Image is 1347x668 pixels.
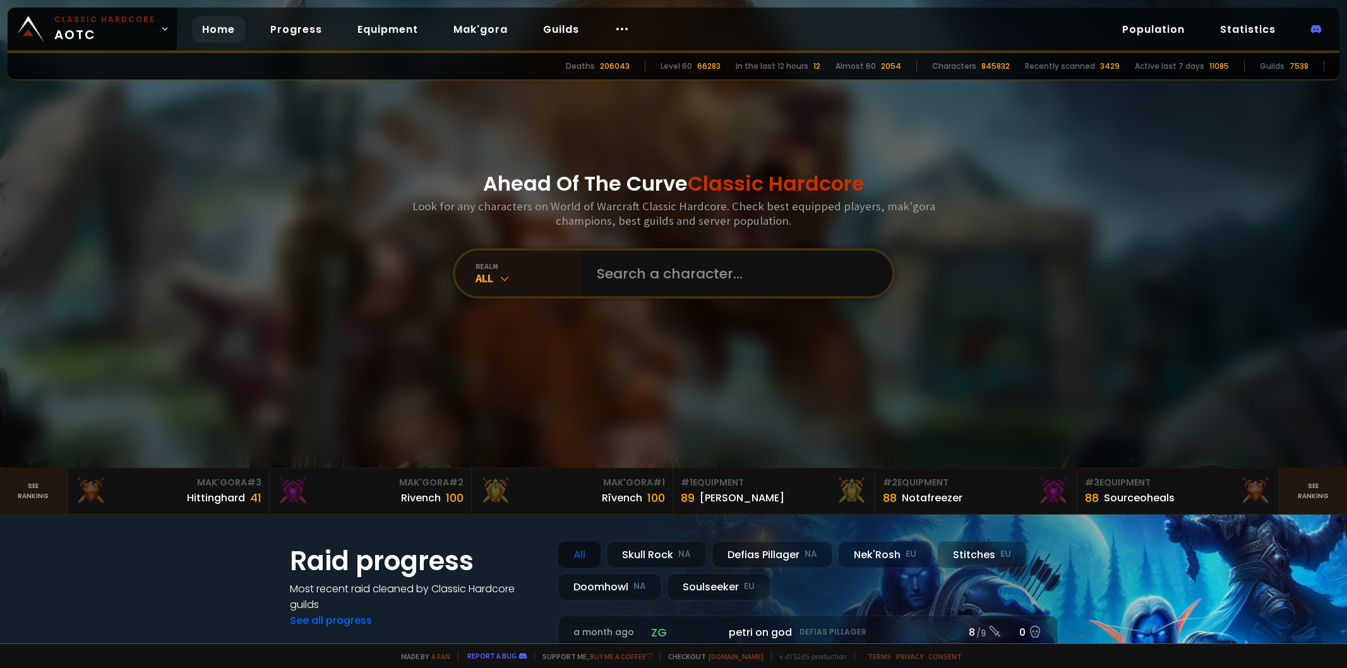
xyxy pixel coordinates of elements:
a: #3Equipment88Sourceoheals [1077,468,1279,514]
a: Report a bug [467,651,517,660]
a: [DOMAIN_NAME] [709,652,763,661]
small: EU [906,548,916,561]
a: Population [1112,16,1195,42]
div: Almost 60 [835,61,876,72]
small: NA [805,548,817,561]
div: 11085 [1209,61,1229,72]
div: 41 [250,489,261,506]
div: Mak'Gora [479,476,666,489]
span: Classic Hardcore [688,169,865,198]
h1: Raid progress [290,541,542,581]
div: In the last 12 hours [736,61,808,72]
div: Recently scanned [1025,61,1095,72]
div: Rîvench [602,490,642,506]
span: # 2 [883,476,897,489]
div: 88 [883,489,897,506]
div: All [558,541,601,568]
div: 66283 [697,61,721,72]
div: All [476,271,582,285]
h1: Ahead Of The Curve [483,169,865,199]
a: a fan [431,652,450,661]
a: Mak'Gora#3Hittinghard41 [68,468,270,514]
a: Privacy [896,652,923,661]
small: Classic Hardcore [54,14,155,25]
div: 88 [1085,489,1099,506]
div: Equipment [1085,476,1271,489]
h4: Most recent raid cleaned by Classic Hardcore guilds [290,581,542,612]
div: Stitches [937,541,1027,568]
span: Checkout [660,652,763,661]
div: 89 [681,489,695,506]
span: # 1 [681,476,693,489]
div: Active last 7 days [1135,61,1204,72]
a: Consent [928,652,962,661]
a: Home [192,16,245,42]
div: Equipment [883,476,1069,489]
div: 100 [647,489,665,506]
span: AOTC [54,14,155,44]
small: NA [633,580,646,593]
div: Soulseeker [667,573,770,600]
div: 2054 [881,61,901,72]
a: Mak'gora [443,16,518,42]
div: 3429 [1100,61,1120,72]
a: Seeranking [1279,468,1347,514]
div: Mak'Gora [277,476,464,489]
small: NA [678,548,691,561]
div: 12 [813,61,820,72]
span: # 3 [1085,476,1099,489]
span: # 2 [449,476,464,489]
span: Made by [393,652,450,661]
div: Guilds [1260,61,1284,72]
div: Notafreezer [902,490,962,506]
div: 7538 [1290,61,1308,72]
h3: Look for any characters on World of Warcraft Classic Hardcore. Check best equipped players, mak'g... [407,199,940,228]
a: Equipment [347,16,428,42]
a: #1Equipment89[PERSON_NAME] [673,468,875,514]
a: Mak'Gora#2Rivench100 [270,468,472,514]
div: Sourceoheals [1104,490,1175,506]
a: Guilds [533,16,589,42]
a: Terms [868,652,891,661]
a: Classic HardcoreAOTC [8,8,177,51]
a: Progress [260,16,332,42]
div: Nek'Rosh [838,541,932,568]
div: [PERSON_NAME] [700,490,784,506]
div: Hittinghard [187,490,245,506]
small: EU [744,580,755,593]
a: a month agozgpetri on godDefias Pillager8 /90 [558,616,1058,649]
span: # 3 [247,476,261,489]
span: Support me, [534,652,652,661]
a: See all progress [290,613,372,628]
div: Equipment [681,476,867,489]
a: Buy me a coffee [590,652,652,661]
div: Rivench [401,490,441,506]
input: Search a character... [589,251,877,296]
div: 206043 [600,61,630,72]
div: Deaths [566,61,595,72]
span: v. d752d5 - production [771,652,847,661]
small: EU [1000,548,1011,561]
div: Mak'Gora [75,476,261,489]
a: Mak'Gora#1Rîvench100 [472,468,674,514]
div: Defias Pillager [712,541,833,568]
a: #2Equipment88Notafreezer [875,468,1077,514]
div: Level 60 [661,61,692,72]
div: Skull Rock [606,541,707,568]
div: Doomhowl [558,573,662,600]
span: # 1 [653,476,665,489]
div: realm [476,261,582,271]
div: Characters [932,61,976,72]
a: Statistics [1210,16,1286,42]
div: 100 [446,489,464,506]
div: 845832 [981,61,1010,72]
